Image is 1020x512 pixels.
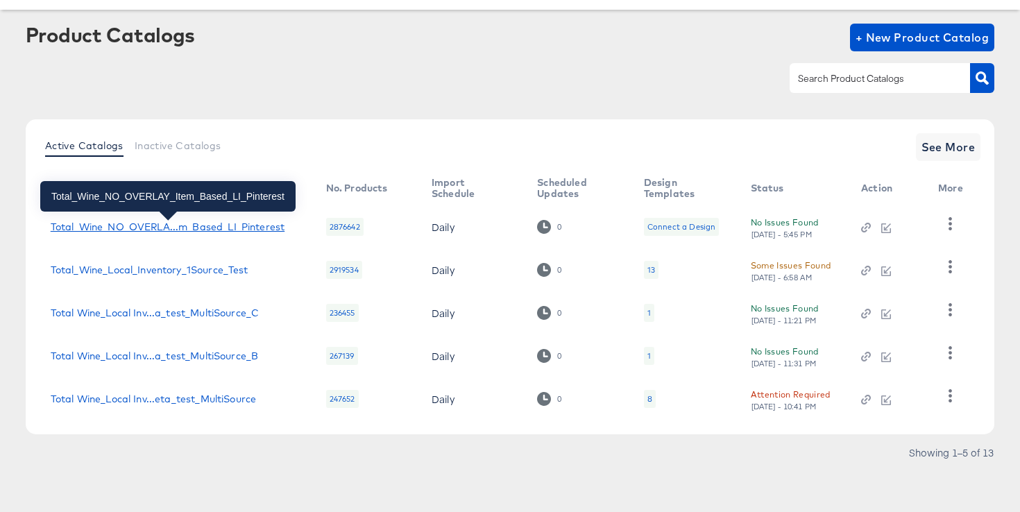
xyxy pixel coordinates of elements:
span: + New Product Catalog [856,28,989,47]
a: Total_Wine_NO_OVERLA...m_Based_LI_Pinterest [51,221,284,232]
div: 0 [537,263,561,276]
button: Attention Required[DATE] - 10:41 PM [751,387,831,411]
div: 0 [556,222,562,232]
span: See More [921,137,976,157]
a: Total_Wine_Local_Inventory_1Source_Test [51,264,248,275]
div: 247652 [326,390,359,408]
div: [DATE] - 10:41 PM [751,402,817,411]
div: 267139 [326,347,358,365]
div: Import Schedule [432,177,509,199]
div: 13 [644,261,658,279]
a: Total Wine_Local Inv...a_test_MultiSource_C [51,307,259,318]
div: Product Catalog Name [51,182,162,194]
button: See More [916,133,981,161]
button: Some Issues Found[DATE] - 6:58 AM [751,258,831,282]
td: Daily [420,205,526,248]
div: 8 [647,393,652,404]
div: 0 [537,392,561,405]
td: Daily [420,248,526,291]
span: Active Catalogs [45,140,124,151]
div: 1 [644,347,654,365]
a: Total Wine_Local Inv...a_test_MultiSource_B [51,350,258,361]
div: Showing 1–5 of 13 [908,447,994,457]
div: 0 [537,306,561,319]
td: Daily [420,377,526,420]
td: Daily [420,334,526,377]
button: + New Product Catalog [850,24,995,51]
div: 236455 [326,304,359,322]
a: Total Wine_Local Inv...eta_test_MultiSource [51,393,256,404]
div: Some Issues Found [751,258,831,273]
div: [DATE] - 6:58 AM [751,273,813,282]
th: Action [850,172,927,205]
div: Attention Required [751,387,831,402]
div: 0 [556,394,562,404]
div: 0 [556,265,562,275]
div: No. Products [326,182,388,194]
input: Search Product Catalogs [795,71,943,87]
div: 0 [537,349,561,362]
div: Connect a Design [644,218,719,236]
span: Inactive Catalogs [135,140,221,151]
div: 0 [537,220,561,233]
td: Daily [420,291,526,334]
div: 0 [556,351,562,361]
div: 2876642 [326,218,364,236]
div: 1 [647,350,651,361]
div: 2919534 [326,261,362,279]
div: 1 [644,304,654,322]
th: Status [740,172,850,205]
div: 1 [647,307,651,318]
div: Connect a Design [647,221,715,232]
div: Design Templates [644,177,723,199]
div: Scheduled Updates [537,177,616,199]
th: More [927,172,980,205]
div: 8 [644,390,656,408]
div: 13 [647,264,655,275]
div: 0 [556,308,562,318]
div: Product Catalogs [26,24,195,46]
